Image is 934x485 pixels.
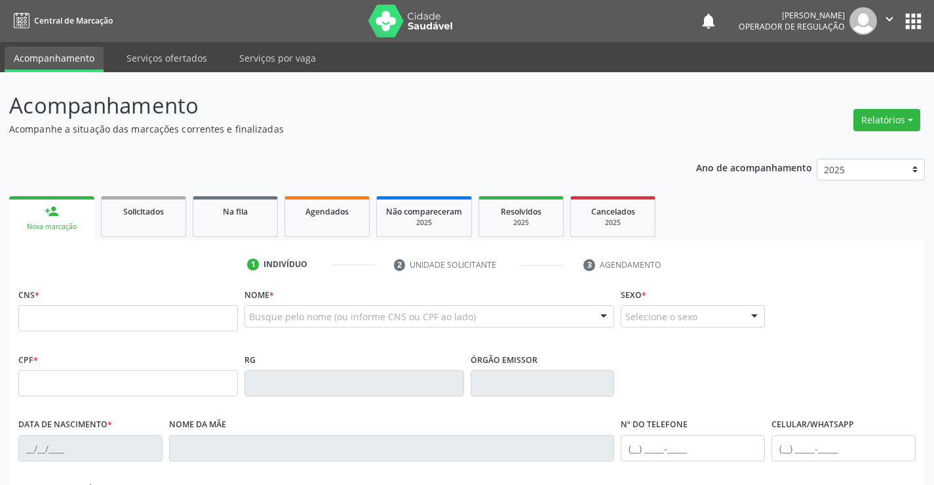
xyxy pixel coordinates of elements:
div: 2025 [488,218,554,228]
p: Ano de acompanhamento [696,159,812,175]
span: Agendados [305,206,349,217]
i:  [882,12,897,26]
label: Órgão emissor [471,350,537,370]
button:  [877,7,902,35]
label: CPF [18,350,38,370]
button: notifications [699,12,718,30]
span: Busque pelo nome (ou informe CNS ou CPF ao lado) [249,310,476,324]
label: Nome da mãe [169,415,226,435]
button: apps [902,10,925,33]
div: Nova marcação [18,222,85,232]
label: Sexo [621,285,646,305]
span: Cancelados [591,206,635,217]
input: __/__/____ [18,435,163,461]
div: 2025 [580,218,646,228]
div: 2025 [386,218,462,228]
label: RG [244,350,256,370]
input: (__) _____-_____ [771,435,916,461]
label: Data de nascimento [18,415,112,435]
span: Solicitados [123,206,164,217]
span: Selecione o sexo [625,310,697,324]
span: Operador de regulação [739,21,845,32]
label: Nome [244,285,274,305]
p: Acompanhe a situação das marcações correntes e finalizadas [9,122,650,136]
div: [PERSON_NAME] [739,10,845,21]
span: Resolvidos [501,206,541,217]
label: CNS [18,285,39,305]
label: Celular/WhatsApp [771,415,854,435]
a: Serviços ofertados [117,47,216,70]
label: Nº do Telefone [621,415,688,435]
a: Acompanhamento [5,47,104,72]
div: Indivíduo [263,259,307,270]
a: Central de Marcação [9,10,113,32]
input: (__) _____-_____ [621,435,765,461]
p: Acompanhamento [9,89,650,122]
div: 1 [247,259,259,270]
span: Na fila [223,206,248,217]
button: Relatórios [853,109,920,131]
div: person_add [45,204,59,219]
span: Central de Marcação [34,15,113,26]
img: img [849,7,877,35]
span: Não compareceram [386,206,462,217]
a: Serviços por vaga [230,47,325,70]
